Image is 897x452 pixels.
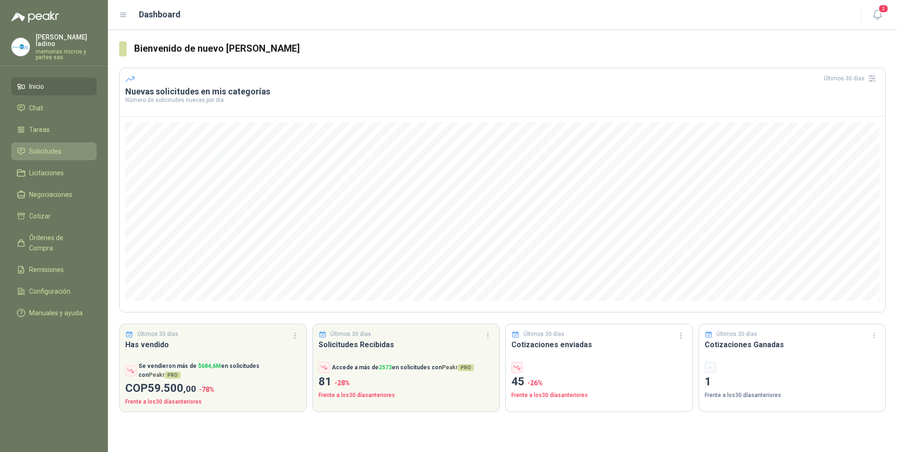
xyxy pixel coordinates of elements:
span: Inicio [29,81,44,92]
p: 81 [319,373,494,391]
span: Peakr [442,364,474,371]
a: Negociaciones [11,186,97,203]
p: Se vendieron más de en solicitudes con [138,362,301,380]
div: - [705,362,716,373]
span: ,00 [183,383,196,394]
span: Configuración [29,286,70,296]
p: Últimos 30 días [330,330,371,339]
span: PRO [165,372,181,379]
button: 2 [869,7,886,23]
a: Configuración [11,282,97,300]
a: Solicitudes [11,142,97,160]
span: Negociaciones [29,189,72,200]
p: Últimos 30 días [524,330,564,339]
img: Logo peakr [11,11,59,23]
p: Últimos 30 días [716,330,757,339]
p: 1 [705,373,880,391]
p: Frente a los 30 días anteriores [705,391,880,400]
h3: Bienvenido de nuevo [PERSON_NAME] [134,41,886,56]
span: Remisiones [29,265,64,275]
span: Órdenes de Compra [29,233,88,253]
span: $ 684,6M [198,363,221,369]
span: Cotizar [29,211,51,221]
h3: Cotizaciones Ganadas [705,339,880,351]
span: Licitaciones [29,168,64,178]
a: Licitaciones [11,164,97,182]
span: Manuales y ayuda [29,308,83,318]
p: memorias micros y partes sas [36,49,97,60]
p: 45 [511,373,687,391]
p: Frente a los 30 días anteriores [125,397,301,406]
span: Peakr [149,372,181,378]
div: Últimos 30 días [824,71,880,86]
p: Frente a los 30 días anteriores [319,391,494,400]
span: 59.500 [148,382,196,395]
a: Manuales y ayuda [11,304,97,322]
span: 2 [878,4,889,13]
span: 2573 [379,364,392,371]
img: Company Logo [12,38,30,56]
a: Órdenes de Compra [11,229,97,257]
p: Accede a más de en solicitudes con [332,363,474,372]
span: -78 % [199,386,214,393]
p: Frente a los 30 días anteriores [511,391,687,400]
p: Últimos 30 días [137,330,178,339]
span: Chat [29,103,43,113]
p: COP [125,380,301,397]
span: Tareas [29,125,50,135]
a: Inicio [11,78,97,95]
span: -28 % [334,379,350,387]
h3: Solicitudes Recibidas [319,339,494,351]
a: Chat [11,99,97,117]
p: Número de solicitudes nuevas por día [125,97,880,103]
span: PRO [458,364,474,371]
a: Cotizar [11,207,97,225]
a: Remisiones [11,261,97,279]
span: Solicitudes [29,146,61,156]
span: -26 % [527,379,543,387]
h3: Cotizaciones enviadas [511,339,687,351]
h1: Dashboard [139,8,181,21]
h3: Nuevas solicitudes en mis categorías [125,86,880,97]
h3: Has vendido [125,339,301,351]
a: Tareas [11,121,97,139]
p: [PERSON_NAME] ladino [36,34,97,47]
